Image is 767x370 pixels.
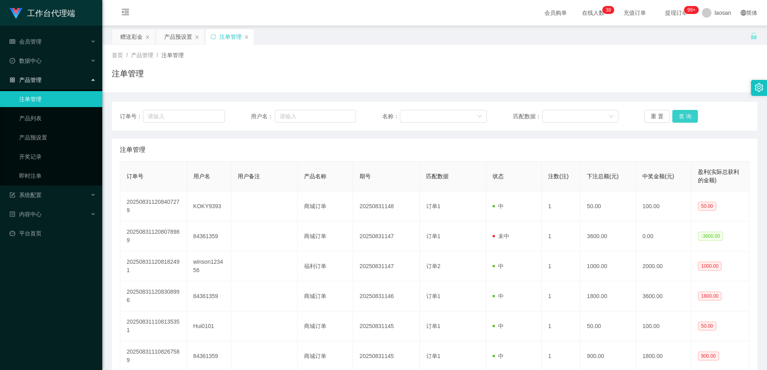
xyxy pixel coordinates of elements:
[187,251,231,281] td: winson123456
[187,311,231,341] td: Hui0101
[10,8,22,19] img: logo.9652507e.png
[542,311,580,341] td: 1
[195,35,199,40] i: 图标: close
[244,35,249,40] i: 图标: close
[493,293,504,299] span: 中
[513,112,542,121] span: 匹配数据：
[548,173,568,179] span: 注数(注)
[426,173,449,179] span: 匹配数据
[120,145,145,155] span: 注单管理
[10,225,96,241] a: 图标: dashboard平台首页
[382,112,400,121] span: 名称：
[636,281,691,311] td: 3600.00
[19,129,96,145] a: 产品预设置
[143,110,225,123] input: 请输入
[219,29,242,44] div: 注单管理
[131,52,153,58] span: 产品管理
[10,10,75,16] a: 工作台代理端
[19,168,96,184] a: 即时注单
[684,6,699,14] sup: 1026
[19,149,96,165] a: 开奖记录
[10,58,15,64] i: 图标: check-circle-o
[10,58,42,64] span: 数据中心
[580,191,636,221] td: 50.00
[698,292,721,300] span: 1800.00
[426,293,441,299] span: 订单1
[187,221,231,251] td: 84361359
[120,29,143,44] div: 赠送彩金
[493,353,504,359] span: 中
[112,52,123,58] span: 首页
[19,91,96,107] a: 注单管理
[211,34,216,40] i: 图标: sync
[608,6,611,14] p: 8
[187,281,231,311] td: 84361359
[587,173,618,179] span: 下注总额(元)
[636,221,691,251] td: 0.00
[238,173,260,179] span: 用户备注
[120,191,187,221] td: 202508311208407279
[661,10,691,16] span: 提现订单
[606,6,608,14] p: 3
[620,10,650,16] span: 充值订单
[10,39,15,44] i: 图标: table
[304,173,326,179] span: 产品名称
[644,110,670,123] button: 重 置
[298,221,353,251] td: 商城订单
[112,68,144,80] h1: 注单管理
[164,29,192,44] div: 产品预设置
[426,263,441,269] span: 订单2
[251,112,275,121] span: 用户名：
[120,221,187,251] td: 202508311208078989
[755,83,763,92] i: 图标: setting
[580,281,636,311] td: 1800.00
[10,211,42,217] span: 内容中心
[157,52,158,58] span: /
[10,192,15,198] i: 图标: form
[120,112,143,121] span: 订单号：
[426,323,441,329] span: 订单1
[578,10,608,16] span: 在线人数
[112,0,139,26] i: 图标: menu-fold
[750,32,757,40] i: 图标: unlock
[636,251,691,281] td: 2000.00
[493,233,509,239] span: 未中
[493,323,504,329] span: 中
[636,191,691,221] td: 100.00
[580,221,636,251] td: 3600.00
[187,191,231,221] td: KOKY9393
[698,202,716,211] span: 50.00
[636,311,691,341] td: 100.00
[27,0,75,26] h1: 工作台代理端
[672,110,698,123] button: 查 询
[542,221,580,251] td: 1
[10,77,15,83] i: 图标: appstore-o
[145,35,150,40] i: 图标: close
[353,311,420,341] td: 20250831145
[542,251,580,281] td: 1
[353,221,420,251] td: 20250831147
[298,191,353,221] td: 商城订单
[10,192,42,198] span: 系统配置
[193,173,210,179] span: 用户名
[360,173,371,179] span: 期号
[698,169,739,183] span: 盈利(实际总获利的金额)
[642,173,674,179] span: 中奖金额(元)
[698,232,723,241] span: -3600.00
[542,191,580,221] td: 1
[127,173,143,179] span: 订单号
[493,173,504,179] span: 状态
[426,233,441,239] span: 订单1
[126,52,128,58] span: /
[698,352,719,360] span: 900.00
[161,52,184,58] span: 注单管理
[426,353,441,359] span: 订单1
[10,38,42,45] span: 会员管理
[298,311,353,341] td: 商城订单
[542,281,580,311] td: 1
[353,191,420,221] td: 20250831148
[580,251,636,281] td: 1000.00
[426,203,441,209] span: 订单1
[298,251,353,281] td: 福利订单
[353,251,420,281] td: 20250831147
